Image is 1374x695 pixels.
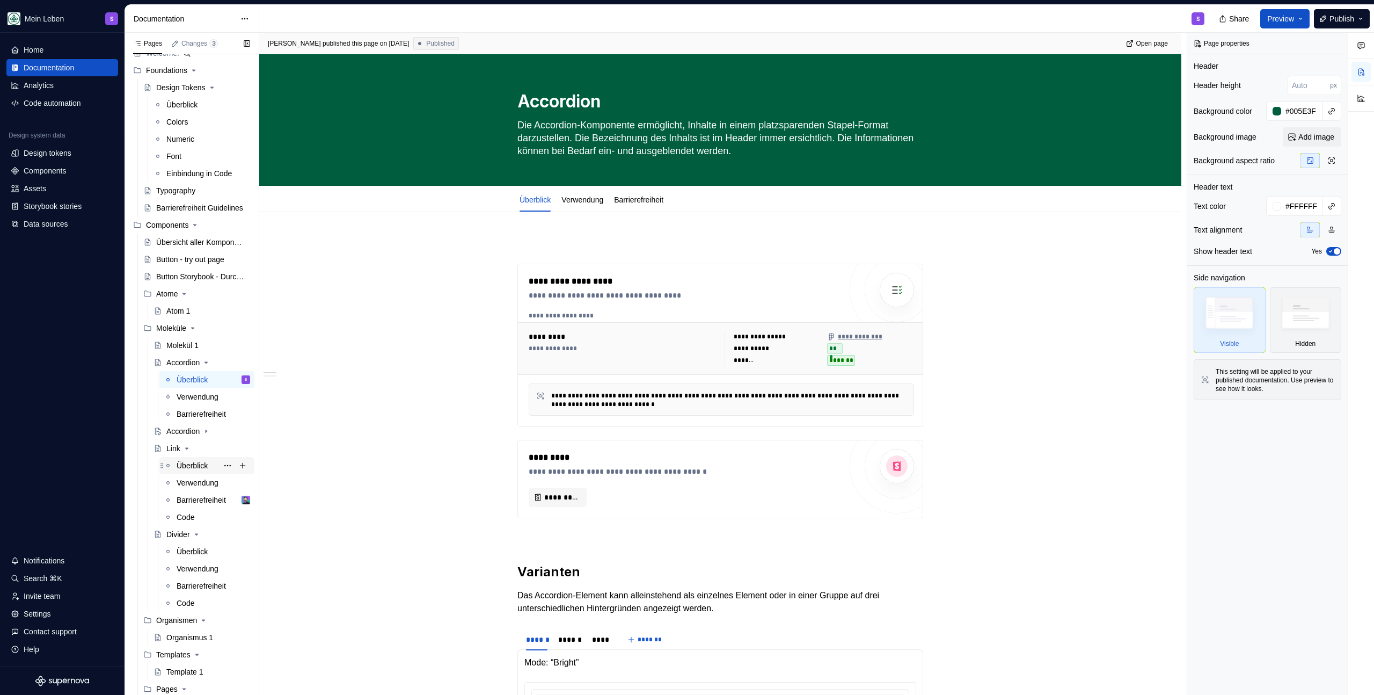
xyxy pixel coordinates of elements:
[149,165,254,182] a: Einbindung in Code
[139,251,254,268] a: Button - try out page
[1194,80,1241,91] div: Header height
[159,457,254,474] a: Überblick
[156,288,178,299] div: Atome
[156,271,245,282] div: Button Storybook - Durchstich!
[149,663,254,680] a: Template 1
[177,460,208,471] div: Überblick
[6,552,118,569] button: Notifications
[25,13,64,24] div: Mein Leben
[1311,247,1322,256] label: Yes
[166,529,190,540] div: Divider
[6,77,118,94] a: Analytics
[149,337,254,354] a: Molekül 1
[1194,61,1218,71] div: Header
[156,615,197,626] div: Organismen
[323,39,409,48] div: published this page on [DATE]
[166,99,198,110] div: Überblick
[24,80,54,91] div: Analytics
[177,563,218,574] div: Verwendung
[159,595,254,612] a: Code
[1270,287,1342,353] div: Hidden
[139,182,254,199] a: Typography
[1194,132,1256,142] div: Background image
[517,589,923,615] p: Das Accordion-Element kann alleinstehend als einzelnes Element oder in einer Gruppe auf drei unte...
[24,555,64,566] div: Notifications
[166,151,181,162] div: Font
[244,374,247,385] div: S
[520,196,551,204] a: Überblick
[6,180,118,197] a: Assets
[139,612,254,629] div: Organismen
[177,374,208,385] div: Überblick
[1194,287,1266,353] div: Visible
[426,39,455,48] span: Published
[1123,36,1173,51] a: Open page
[149,629,254,646] a: Organismus 1
[24,626,77,637] div: Contact support
[1194,155,1275,166] div: Background aspect ratio
[24,573,62,584] div: Search ⌘K
[156,237,245,248] div: Übersicht aller Komponenten
[159,560,254,577] a: Verwendung
[146,220,188,230] div: Components
[156,684,178,694] div: Pages
[8,12,20,25] img: df5db9ef-aba0-4771-bf51-9763b7497661.png
[129,62,254,79] div: Foundations
[149,440,254,457] a: Link
[1220,339,1239,348] div: Visible
[1214,9,1256,28] button: Share
[159,509,254,526] a: Code
[159,388,254,406] a: Verwendung
[24,148,71,158] div: Design tokens
[166,357,200,368] div: Accordion
[159,474,254,491] a: Verwendung
[149,302,254,320] a: Atom 1
[166,632,213,643] div: Organismus 1
[166,134,194,144] div: Numeric
[159,406,254,423] a: Barrierefreiheit
[1194,182,1232,192] div: Header text
[6,623,118,640] button: Contact support
[6,95,118,112] a: Code automation
[9,131,65,140] div: Design system data
[35,676,89,686] svg: Supernova Logo
[139,320,254,337] div: Moleküle
[24,609,51,619] div: Settings
[1314,9,1370,28] button: Publish
[6,215,118,233] a: Data sources
[166,306,190,316] div: Atom 1
[24,98,81,108] div: Code automation
[515,89,921,114] textarea: Accordion
[6,588,118,605] a: Invite team
[149,526,254,543] a: Divider
[156,649,191,660] div: Templates
[166,117,188,127] div: Colors
[24,183,46,194] div: Assets
[149,96,254,113] a: Überblick
[1229,13,1249,24] span: Share
[177,546,208,557] div: Überblick
[1288,76,1330,95] input: Auto
[156,185,195,196] div: Typography
[209,39,218,48] span: 3
[24,62,74,73] div: Documentation
[181,39,218,48] div: Changes
[1298,132,1334,142] span: Add image
[6,41,118,59] a: Home
[156,254,224,265] div: Button - try out page
[159,491,254,509] a: BarrierefreiheitSamuel
[139,234,254,251] a: Übersicht aller Komponenten
[166,340,199,351] div: Molekül 1
[557,188,608,211] div: Verwendung
[139,646,254,663] div: Templates
[1196,15,1200,23] div: S
[177,581,226,591] div: Barrierefreiheit
[139,285,254,302] div: Atome
[268,39,321,48] span: [PERSON_NAME]
[24,45,43,55] div: Home
[2,7,122,30] button: Mein LebenS
[24,591,60,602] div: Invite team
[166,667,203,677] div: Template 1
[24,165,66,176] div: Components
